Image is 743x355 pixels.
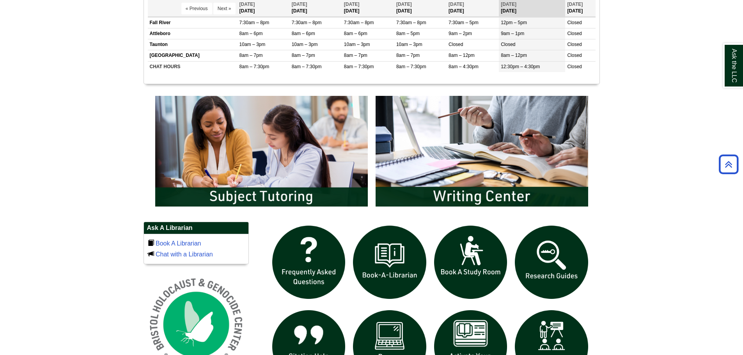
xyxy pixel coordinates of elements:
img: frequently asked questions [268,222,349,303]
div: slideshow [151,92,592,214]
span: 8am – 7:30pm [292,64,322,69]
span: 8am – 12pm [449,53,475,58]
span: 7:30am – 8pm [239,20,270,25]
span: [DATE] [501,2,516,7]
span: [DATE] [396,2,412,7]
span: Closed [567,20,582,25]
span: 8am – 5pm [396,31,420,36]
span: 8am – 7pm [344,53,367,58]
span: 12:30pm – 4:30pm [501,64,540,69]
td: [GEOGRAPHIC_DATA] [148,50,238,61]
h2: Ask A Librarian [144,222,248,234]
span: 7:30am – 5pm [449,20,479,25]
td: Taunton [148,39,238,50]
span: 12pm – 5pm [501,20,527,25]
span: 8am – 12pm [501,53,527,58]
img: book a study room icon links to book a study room web page [430,222,511,303]
td: CHAT HOURS [148,61,238,72]
span: Closed [567,42,582,47]
span: 9am – 1pm [501,31,524,36]
span: Closed [449,42,463,47]
img: Writing Center Information [372,92,592,210]
span: 10am – 3pm [239,42,266,47]
span: Closed [567,64,582,69]
a: Book A Librarian [156,240,201,247]
span: 10am – 3pm [292,42,318,47]
span: 8am – 7pm [239,53,263,58]
span: 10am – 3pm [396,42,422,47]
td: Attleboro [148,28,238,39]
span: 8am – 6pm [239,31,263,36]
span: 8am – 7:30pm [396,64,426,69]
span: 8am – 6pm [292,31,315,36]
span: 7:30am – 8pm [344,20,374,25]
span: [DATE] [239,2,255,7]
span: 8am – 7pm [292,53,315,58]
span: [DATE] [292,2,307,7]
span: 8am – 6pm [344,31,367,36]
span: 8am – 7pm [396,53,420,58]
span: 8am – 7:30pm [239,64,270,69]
span: 7:30am – 8pm [396,20,426,25]
span: [DATE] [344,2,360,7]
button: « Previous [181,3,212,14]
img: Book a Librarian icon links to book a librarian web page [349,222,430,303]
td: Fall River [148,17,238,28]
span: 8am – 4:30pm [449,64,479,69]
span: [DATE] [567,2,583,7]
span: Closed [567,31,582,36]
span: 9am – 2pm [449,31,472,36]
span: Closed [501,42,515,47]
span: 10am – 3pm [344,42,370,47]
span: Closed [567,53,582,58]
button: Next » [213,3,236,14]
img: Research Guides icon links to research guides web page [511,222,592,303]
span: [DATE] [449,2,464,7]
a: Back to Top [716,159,741,170]
img: Subject Tutoring Information [151,92,372,210]
span: 8am – 7:30pm [344,64,374,69]
a: Chat with a Librarian [156,251,213,258]
span: 7:30am – 8pm [292,20,322,25]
